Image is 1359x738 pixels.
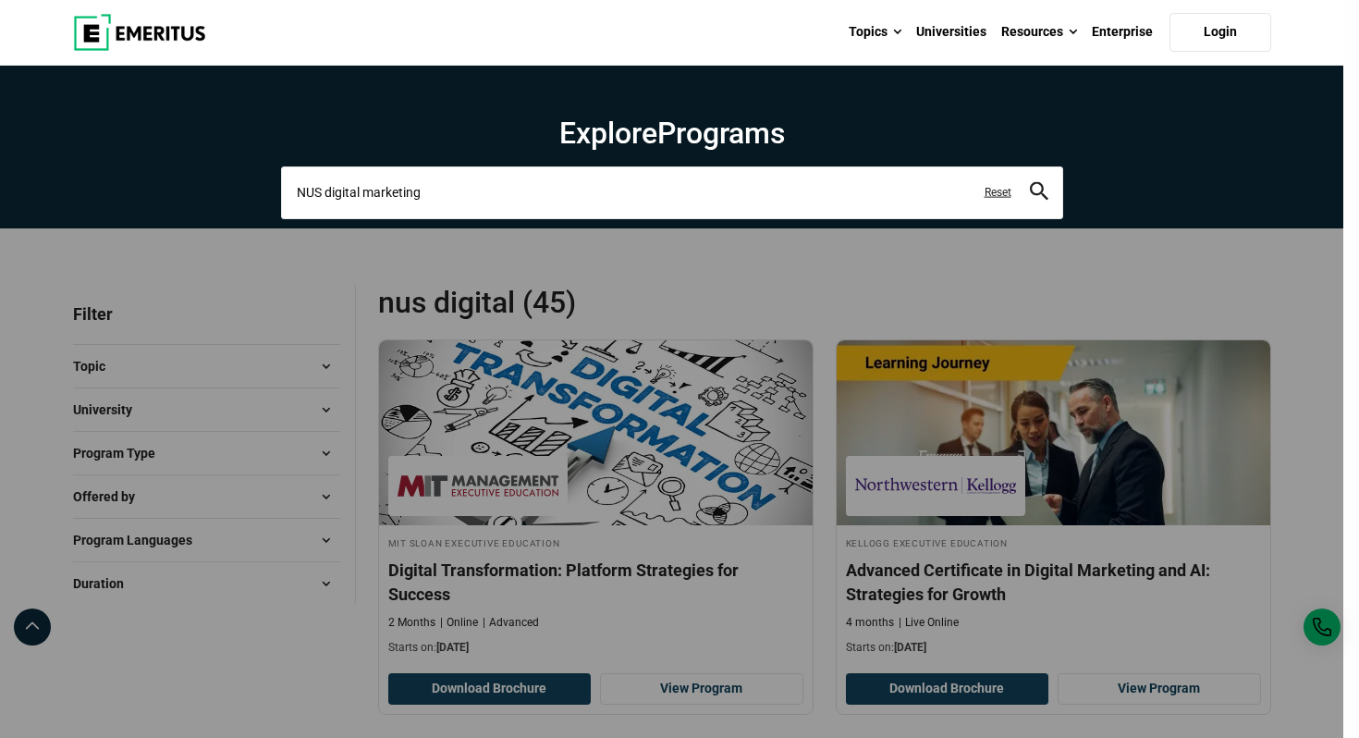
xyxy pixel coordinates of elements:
input: search-page [281,166,1063,218]
a: search [1030,187,1048,204]
a: Reset search [985,185,1011,201]
button: search [1030,182,1048,203]
h1: Explore [281,115,1063,152]
span: Programs [657,116,785,151]
a: Login [1169,13,1271,52]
